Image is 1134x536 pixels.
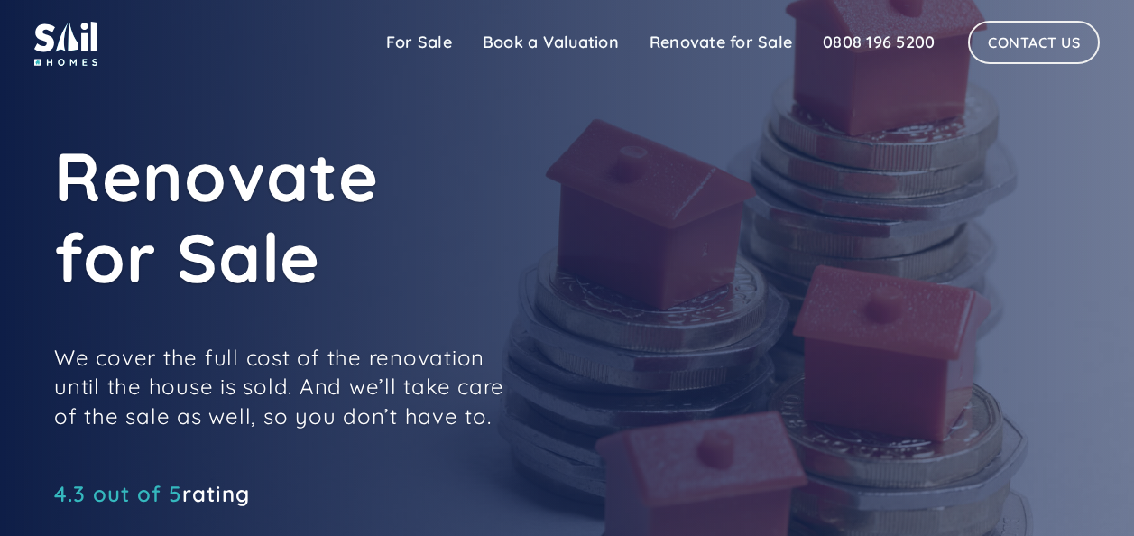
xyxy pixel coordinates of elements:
img: sail home logo [34,18,97,66]
span: 4.3 out of 5 [54,480,182,507]
div: rating [54,485,250,503]
a: Contact Us [968,21,1100,64]
a: For Sale [371,24,467,60]
a: Renovate for Sale [634,24,807,60]
a: 0808 196 5200 [807,24,950,60]
a: 4.3 out of 5rating [54,485,250,503]
iframe: Customer reviews powered by Trustpilot [54,512,325,533]
p: We cover the full cost of the renovation until the house is sold. And we’ll take care of the sale... [54,343,505,430]
a: Book a Valuation [467,24,634,60]
h1: Renovate for Sale [54,135,866,298]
